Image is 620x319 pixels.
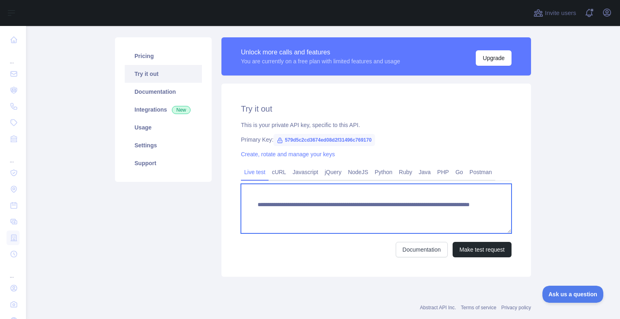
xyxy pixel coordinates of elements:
span: 579d5c2cd3674ed08d2f31496c769170 [273,134,375,146]
a: Integrations New [125,101,202,119]
a: Support [125,154,202,172]
button: Make test request [453,242,512,257]
a: Python [371,166,396,179]
a: Privacy policy [501,305,531,310]
a: NodeJS [345,166,371,179]
a: Pricing [125,47,202,65]
button: Invite users [532,6,578,19]
a: Postman [466,166,495,179]
a: Java [416,166,434,179]
a: Javascript [289,166,321,179]
div: Unlock more calls and features [241,47,400,57]
a: Settings [125,136,202,154]
div: ... [7,148,20,164]
a: Create, rotate and manage your keys [241,151,335,157]
a: jQuery [321,166,345,179]
button: Upgrade [476,50,512,66]
a: Abstract API Inc. [420,305,456,310]
a: Documentation [125,83,202,101]
iframe: Toggle Customer Support [542,286,604,303]
span: New [172,106,191,114]
div: Primary Key: [241,136,512,144]
a: Terms of service [461,305,496,310]
div: ... [7,263,20,279]
a: Usage [125,119,202,136]
span: Invite users [545,9,576,18]
a: cURL [269,166,289,179]
a: Ruby [396,166,416,179]
a: PHP [434,166,452,179]
a: Try it out [125,65,202,83]
a: Go [452,166,466,179]
h2: Try it out [241,103,512,114]
div: ... [7,49,20,65]
a: Documentation [396,242,448,257]
div: You are currently on a free plan with limited features and usage [241,57,400,65]
a: Live test [241,166,269,179]
div: This is your private API key, specific to this API. [241,121,512,129]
